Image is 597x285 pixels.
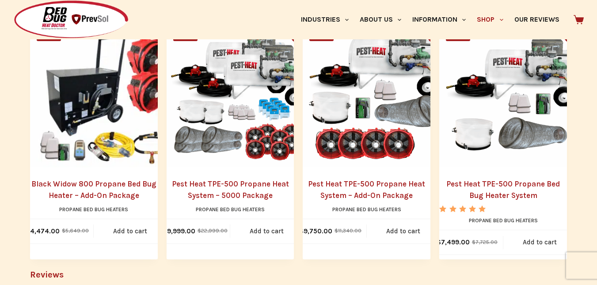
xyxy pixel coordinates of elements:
a: Add to cart: “Black Widow 800 Propane Bed Bug Heater - Add-On Package” [94,219,166,243]
a: Black Widow 800 Propane Bed Bug Heater – Add-On Package [30,179,158,201]
bdi: 7,499.00 [437,238,470,246]
a: Pest Heat TPE-500 Propane Bed Bug Heater System [439,22,585,167]
a: Add to cart: “Pest Heat TPE-500 Propane Heat System - 5000 Package” [230,219,303,243]
div: Rated 5.00 out of 5 [439,205,487,212]
bdi: 5,649.00 [62,228,89,234]
a: Black Widow 800 Propane Bed Bug Heater - Add-On Package [30,22,175,167]
a: Pest Heat TPE-500 Propane Bed Bug Heater System [439,179,567,201]
a: Propane Bed Bug Heaters [332,206,401,213]
span: Rated out of 5 [439,205,487,232]
bdi: 22,999.00 [198,228,228,234]
bdi: 4,474.00 [26,227,60,235]
button: Open LiveChat chat widget [7,4,34,30]
h2: Reviews [30,268,567,281]
bdi: 7,725.00 [472,239,498,245]
a: Add to cart: “Pest Heat TPE-500 Propane Bed Bug Heater System” [503,230,576,255]
bdi: 9,750.00 [299,227,332,235]
span: $ [335,228,338,234]
span: $ [472,239,475,245]
a: Add to cart: “Pest Heat TPE-500 Propane Heat System - Add-On Package” [367,219,439,243]
bdi: 11,340.00 [335,228,361,234]
a: Propane Bed Bug Heaters [59,206,128,213]
span: $ [62,228,65,234]
bdi: 19,999.00 [160,227,195,235]
a: Pest Heat TPE-500 Propane Heat System – Add-On Package [303,179,430,201]
a: Pest Heat TPE-500 Propane Heat System - Add-On Package [303,22,448,167]
a: Propane Bed Bug Heaters [196,206,265,213]
span: $ [198,228,201,234]
a: Pest Heat TPE-500 Propane Heat System - 5000 Package [167,22,312,167]
a: Propane Bed Bug Heaters [469,217,538,224]
a: Pest Heat TPE-500 Propane Heat System – 5000 Package [167,179,294,201]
